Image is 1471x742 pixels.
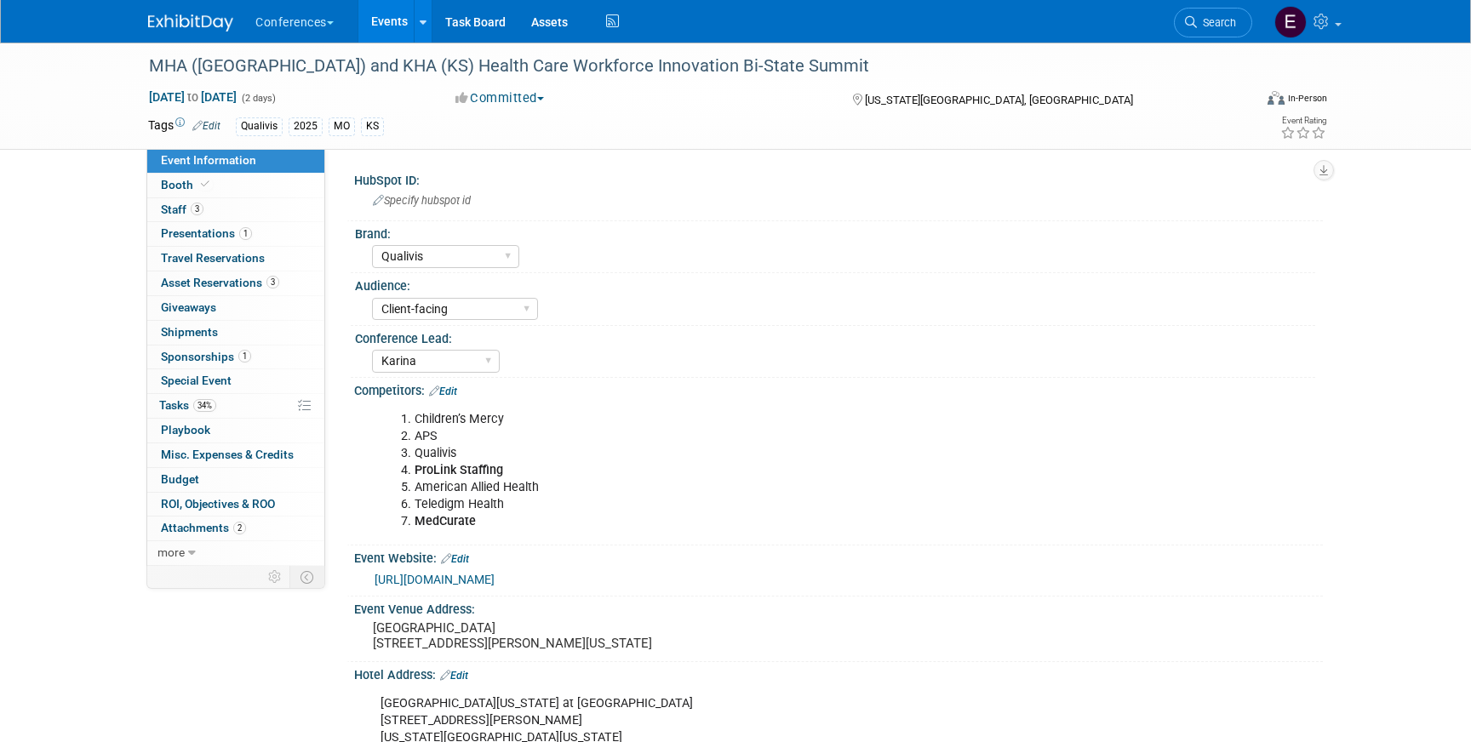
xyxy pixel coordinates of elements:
[449,89,551,107] button: Committed
[260,566,290,588] td: Personalize Event Tab Strip
[1268,91,1285,105] img: Format-Inperson.png
[415,445,1125,462] li: Qualivis
[415,411,1125,428] li: Children’s Mercy
[185,90,201,104] span: to
[236,117,283,135] div: Qualivis
[289,117,323,135] div: 2025
[147,394,324,418] a: Tasks34%
[1274,6,1307,38] img: Erin Anderson
[354,545,1323,568] div: Event Website:
[147,198,324,222] a: Staff3
[147,443,324,467] a: Misc. Expenses & Credits
[147,149,324,173] a: Event Information
[147,174,324,197] a: Booth
[1152,88,1327,114] div: Event Format
[147,247,324,271] a: Travel Reservations
[161,300,216,314] span: Giveaways
[361,117,384,135] div: KS
[355,273,1315,294] div: Audience:
[161,521,246,534] span: Attachments
[238,350,251,362] span: 1
[415,479,1125,496] li: American Allied Health
[429,385,457,397] a: Edit
[161,153,256,167] span: Event Information
[161,251,265,265] span: Travel Reservations
[147,369,324,393] a: Special Event
[440,670,468,682] a: Edit
[148,14,233,31] img: ExhibitDay
[147,321,324,345] a: Shipments
[1197,16,1236,29] span: Search
[147,222,324,246] a: Presentations1
[143,51,1227,82] div: MHA ([GEOGRAPHIC_DATA]) and KHA (KS) Health Care Workforce Innovation Bi-State Summit
[415,496,1125,513] li: Teledigm Health
[147,493,324,517] a: ROI, Objectives & ROO
[355,221,1315,243] div: Brand:
[147,419,324,442] a: Playbook
[147,296,324,320] a: Giveaways
[329,117,355,135] div: MO
[354,596,1323,618] div: Event Venue Address:
[415,463,503,477] b: ProLink Staffing
[1280,117,1326,125] div: Event Rating
[192,120,220,132] a: Edit
[148,89,238,105] span: [DATE] [DATE]
[161,325,218,339] span: Shipments
[147,345,324,369] a: Sponsorships1
[161,448,294,461] span: Misc. Expenses & Credits
[354,168,1323,189] div: HubSpot ID:
[201,180,209,189] i: Booth reservation complete
[865,94,1133,106] span: [US_STATE][GEOGRAPHIC_DATA], [GEOGRAPHIC_DATA]
[1287,92,1327,105] div: In-Person
[373,620,739,651] pre: [GEOGRAPHIC_DATA] [STREET_ADDRESS][PERSON_NAME][US_STATE]
[441,553,469,565] a: Edit
[233,522,246,534] span: 2
[147,468,324,492] a: Budget
[159,398,216,412] span: Tasks
[147,541,324,565] a: more
[1174,8,1252,37] a: Search
[161,423,210,437] span: Playbook
[355,326,1315,347] div: Conference Lead:
[148,117,220,136] td: Tags
[157,545,185,559] span: more
[373,194,471,207] span: Specify hubspot id
[375,573,495,586] a: [URL][DOMAIN_NAME]
[161,178,213,191] span: Booth
[191,203,203,215] span: 3
[354,378,1323,400] div: Competitors:
[161,350,251,363] span: Sponsorships
[240,93,276,104] span: (2 days)
[161,226,252,240] span: Presentations
[415,428,1125,445] li: APS
[266,276,279,288] span: 3
[415,514,476,528] b: MedCurate
[161,203,203,216] span: Staff
[239,227,252,240] span: 1
[354,662,1323,684] div: Hotel Address:
[161,472,199,486] span: Budget
[147,271,324,295] a: Asset Reservations3
[147,517,324,540] a: Attachments2
[161,497,275,511] span: ROI, Objectives & ROO
[161,374,232,387] span: Special Event
[290,566,325,588] td: Toggle Event Tabs
[193,399,216,412] span: 34%
[161,276,279,289] span: Asset Reservations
